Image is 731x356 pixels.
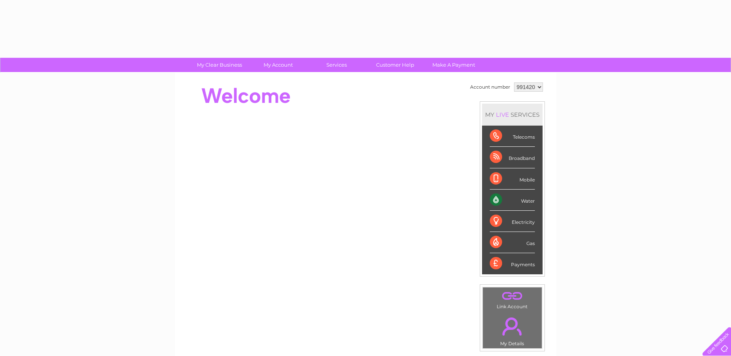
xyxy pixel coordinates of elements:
[468,81,512,94] td: Account number
[490,168,535,190] div: Mobile
[305,58,368,72] a: Services
[490,190,535,211] div: Water
[482,311,542,349] td: My Details
[485,313,540,340] a: .
[490,211,535,232] div: Electricity
[485,289,540,303] a: .
[490,253,535,274] div: Payments
[482,104,543,126] div: MY SERVICES
[490,126,535,147] div: Telecoms
[490,232,535,253] div: Gas
[494,111,511,118] div: LIVE
[482,287,542,311] td: Link Account
[363,58,427,72] a: Customer Help
[188,58,251,72] a: My Clear Business
[422,58,486,72] a: Make A Payment
[490,147,535,168] div: Broadband
[246,58,310,72] a: My Account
